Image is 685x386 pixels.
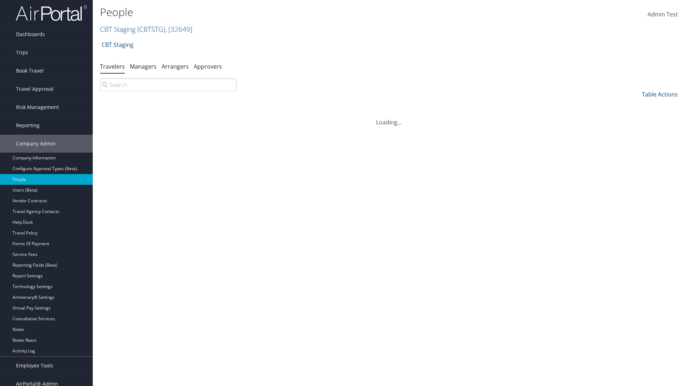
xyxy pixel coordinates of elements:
a: Managers [130,63,157,70]
img: airportal-logo.png [16,5,87,21]
a: Approvers [194,63,222,70]
div: Loading... [100,109,678,127]
a: CBT Staging [102,38,133,52]
span: Dashboards [16,25,45,43]
span: Reporting [16,117,40,134]
a: Travelers [100,63,125,70]
span: ( CBTSTG ) [137,24,165,34]
a: Arrangers [162,63,189,70]
span: Book Travel [16,62,44,80]
h1: People [100,5,485,20]
a: Table Actions [642,90,678,98]
a: Admin Test [648,4,678,26]
a: CBT Staging [100,24,192,34]
span: Admin Test [648,10,678,18]
span: , [ 32649 ] [165,24,192,34]
span: Employee Tools [16,357,53,375]
input: Search [100,78,237,91]
span: Trips [16,44,28,61]
span: Travel Approval [16,80,54,98]
span: Risk Management [16,98,59,116]
span: Company Admin [16,135,56,153]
